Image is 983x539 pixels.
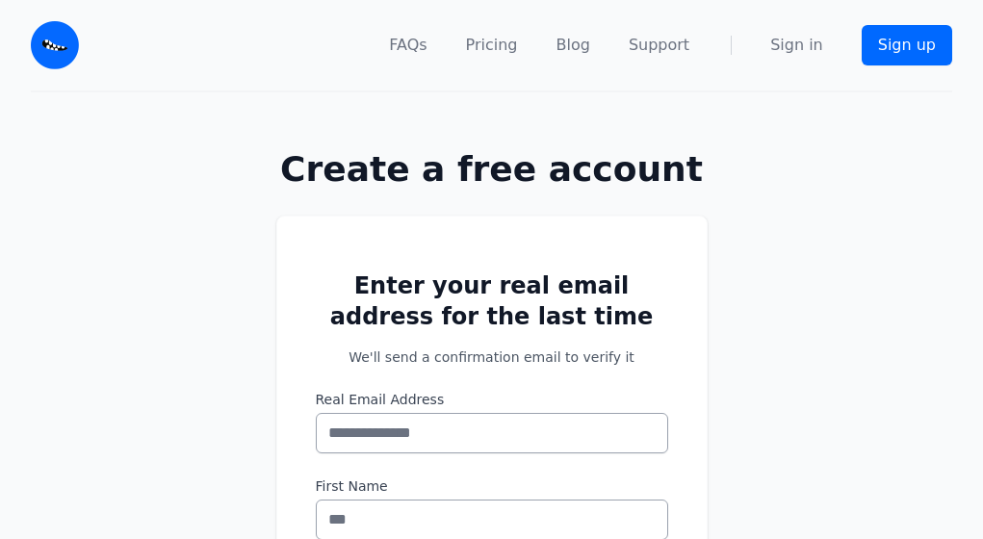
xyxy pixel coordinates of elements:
label: Real Email Address [316,390,668,409]
p: We'll send a confirmation email to verify it [316,347,668,367]
a: FAQs [389,34,427,57]
a: Sign up [862,25,952,65]
label: First Name [316,476,668,496]
img: Email Monster [31,21,79,69]
h1: Create a free account [215,154,769,185]
a: Support [629,34,689,57]
a: Sign in [770,34,823,57]
h2: Enter your real email address for the last time [316,270,668,332]
a: Pricing [466,34,518,57]
a: Blog [556,34,590,57]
